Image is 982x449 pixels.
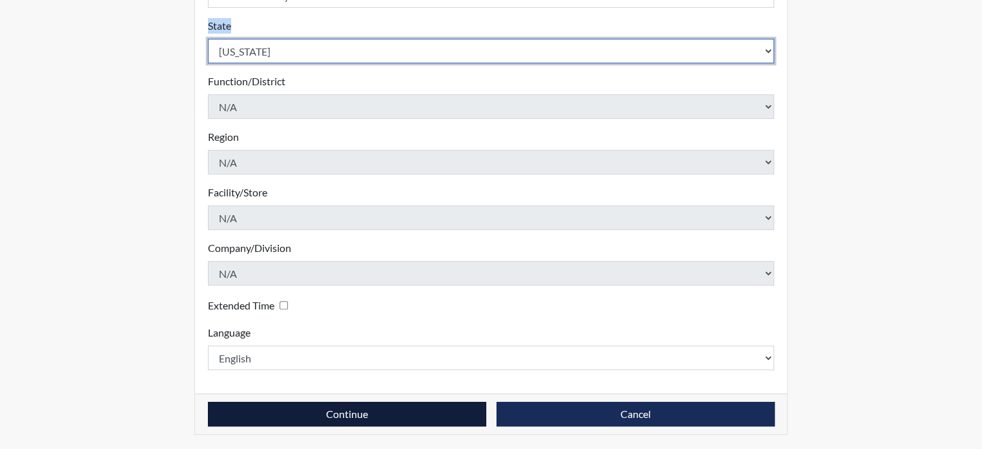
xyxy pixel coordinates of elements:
button: Continue [208,402,486,426]
label: State [208,18,231,34]
label: Function/District [208,74,285,89]
label: Facility/Store [208,185,267,200]
div: Checking this box will provide the interviewee with an accomodation of extra time to answer each ... [208,296,293,315]
label: Company/Division [208,240,291,256]
label: Region [208,129,239,145]
label: Extended Time [208,298,274,313]
button: Cancel [496,402,775,426]
label: Language [208,325,251,340]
